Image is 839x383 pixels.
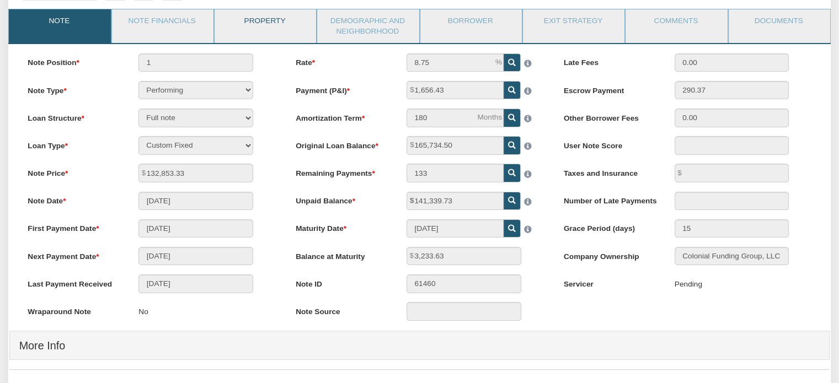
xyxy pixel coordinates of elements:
[554,109,665,123] label: Other Borrower Fees
[286,136,397,151] label: Original Loan Balance
[19,192,130,207] label: Note Date
[286,219,397,234] label: Maturity Date
[554,219,665,234] label: Grace Period (days)
[286,53,397,68] label: Rate
[112,9,212,37] a: Note Financials
[19,302,130,317] label: Wraparound Note
[286,274,397,289] label: Note ID
[19,164,130,179] label: Note Price
[286,192,397,207] label: Unpaid Balance
[407,53,504,72] input: This field can contain only numeric characters
[138,192,253,210] input: MM/DD/YYYY
[554,81,665,96] label: Escrow Payment
[626,9,726,37] a: Comments
[19,53,130,68] label: Note Position
[554,247,665,262] label: Company Ownership
[19,81,130,96] label: Note Type
[729,9,829,37] a: Documents
[317,9,418,43] a: Demographic and Neighborhood
[19,136,130,151] label: Loan Type
[9,9,109,37] a: Note
[138,247,253,265] input: MM/DD/YYYY
[554,274,665,289] label: Servicer
[523,9,623,37] a: Exit Strategy
[407,219,504,238] input: MM/DD/YYYY
[19,274,130,289] label: Last Payment Received
[138,274,253,293] input: MM/DD/YYYY
[138,219,253,238] input: MM/DD/YYYY
[286,247,397,262] label: Balance at Maturity
[19,219,130,234] label: First Payment Date
[286,302,397,317] label: Note Source
[286,109,397,123] label: Amortization Term
[19,109,130,123] label: Loan Structure
[554,53,665,68] label: Late Fees
[286,164,397,179] label: Remaining Payments
[19,334,820,358] h4: More Info
[675,274,702,294] div: Pending
[554,192,665,207] label: Number of Late Payments
[420,9,521,37] a: Borrower
[19,247,130,262] label: Next Payment Date
[286,81,397,96] label: Payment (P&I)
[554,136,665,151] label: User Note Score
[554,164,665,179] label: Taxes and Insurance
[138,302,148,321] p: No
[215,9,315,37] a: Property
